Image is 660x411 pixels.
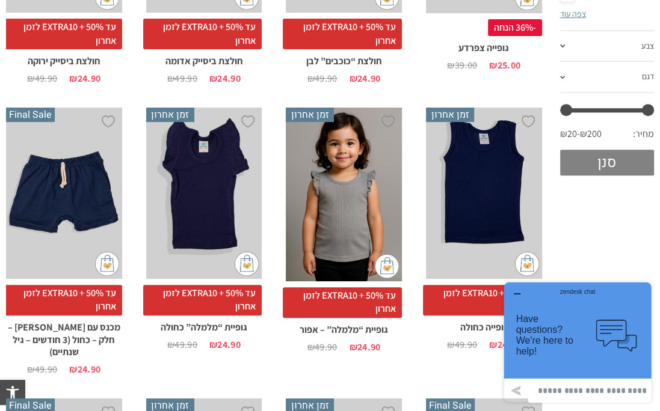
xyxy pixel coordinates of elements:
h2: מכנס עם [PERSON_NAME] – חלק – כחול (3 חודשים – גיל שנתיים) [6,315,122,359]
span: זמן אחרון [286,108,334,122]
img: cat-mini-atc.png [235,252,259,276]
bdi: 49.90 [27,72,57,85]
bdi: 24.90 [350,72,381,85]
img: cat-mini-atc.png [95,252,119,276]
bdi: 49.90 [167,338,197,351]
img: cat-mini-atc.png [375,254,399,278]
span: ₪ [307,72,315,85]
span: Final Sale [6,108,55,122]
span: ₪ [489,59,497,72]
a: דגם [560,62,654,93]
span: ₪ [69,72,77,85]
bdi: 24.90 [69,363,100,376]
a: זמן אחרון גופיית "מלמלה" כחולה עד 50% + EXTRA10 לזמן אחרוןגופיית “מלמלה” כחולה [146,108,262,350]
span: עד 50% + EXTRA10 לזמן אחרון [423,285,542,315]
button: סנן [560,150,654,175]
a: זמן אחרון גופייה כחולה עד 50% + EXTRA10 לזמן אחרוןגופייה כחולה [426,108,542,350]
span: ₪ [167,72,174,85]
a: Final Sale מכנס עם שרוך - חלק - כחול (3 חודשים - גיל שנתיים) עד 50% + EXTRA10 לזמן אחרוןמכנס עם [... [6,108,122,374]
iframe: פותח יישומון שאפשר לשוחח בו בצ'אט עם אחד הנציגים שלנו [499,278,656,407]
bdi: 25.00 [489,59,520,72]
a: צפה עוד [560,8,586,19]
span: ₪ [209,72,217,85]
bdi: 49.90 [167,72,197,85]
span: עד 50% + EXTRA10 לזמן אחרון [283,19,402,49]
span: זמן אחרון [146,108,194,122]
img: cat-mini-atc.png [515,252,539,276]
h2: חולצת ביסייק ירוקה [6,49,122,68]
span: ₪ [447,338,454,351]
span: ₪ [350,72,357,85]
span: ₪ [27,363,34,376]
span: זמן אחרון [426,108,474,122]
span: -36% הנחה [488,19,542,36]
bdi: 24.90 [69,72,100,85]
a: זמן אחרון גופיית "מלמלה" - אפור עד 50% + EXTRA10 לזמן אחרוןגופיית “מלמלה” – אפור [286,108,402,352]
bdi: 24.90 [209,338,241,351]
span: עד 50% + EXTRA10 לזמן אחרון [3,19,122,49]
bdi: 49.90 [307,72,338,85]
bdi: 24.90 [209,72,241,85]
h2: חולצת “כוכבים” לבן [286,49,402,68]
span: ₪ [447,59,454,72]
span: ₪ [167,338,174,351]
span: עד 50% + EXTRA10 לזמן אחרון [143,19,262,49]
bdi: 39.00 [447,59,477,72]
span: ₪ [350,341,357,353]
bdi: 24.90 [350,341,381,353]
span: ₪ [489,338,497,351]
h2: גופייה כחולה [426,315,542,334]
a: צבע [560,31,654,62]
span: עד 50% + EXTRA10 לזמן אחרון [283,287,402,318]
bdi: 49.90 [307,341,338,353]
bdi: 49.90 [27,363,57,376]
div: מחיר: — [560,124,654,150]
span: ₪200 [580,127,602,141]
span: ₪ [307,341,315,353]
h2: חולצת ביסייק אדומה [146,49,262,68]
span: ₪ [209,338,217,351]
h2: גופיית “מלמלה” כחולה [146,315,262,334]
bdi: 24.90 [489,338,520,351]
span: ₪20 [560,127,580,141]
span: ₪ [27,72,34,85]
h2: גופייה צפרדע [426,36,542,55]
bdi: 49.90 [447,338,477,351]
span: עד 50% + EXTRA10 לזמן אחרון [143,285,262,315]
span: עד 50% + EXTRA10 לזמן אחרון [3,285,122,315]
h2: גופיית “מלמלה” – אפור [286,318,402,336]
span: ₪ [69,363,77,376]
